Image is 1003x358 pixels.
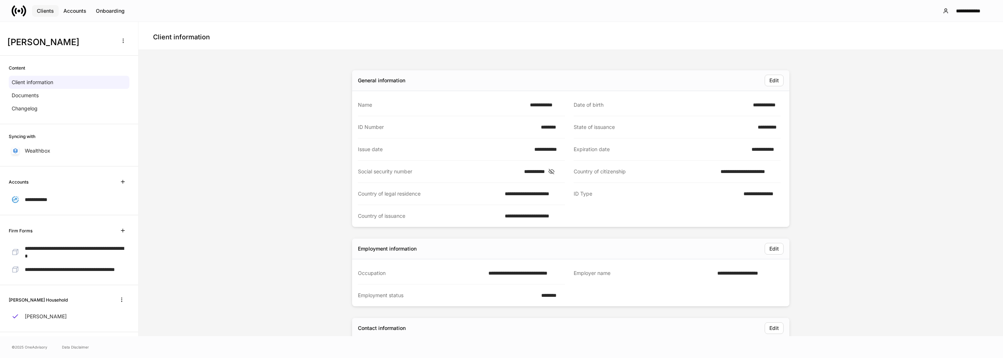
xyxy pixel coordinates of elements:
[765,322,784,334] button: Edit
[358,245,417,252] div: Employment information
[9,76,129,89] a: Client information
[358,292,537,299] div: Employment status
[9,144,129,157] a: Wealthbox
[769,246,779,251] div: Edit
[9,64,25,71] h6: Content
[9,310,129,323] a: [PERSON_NAME]
[574,146,747,153] div: Expiration date
[574,101,749,109] div: Date of birth
[358,101,526,109] div: Name
[574,123,753,131] div: State of issuance
[358,123,536,131] div: ID Number
[12,79,53,86] p: Client information
[9,227,32,234] h6: Firm Forms
[358,270,484,277] div: Occupation
[62,344,89,350] a: Data Disclaimer
[91,5,129,17] button: Onboarding
[12,344,47,350] span: © 2025 OneAdvisory
[358,146,530,153] div: Issue date
[7,36,113,48] h3: [PERSON_NAME]
[574,270,713,277] div: Employer name
[12,92,39,99] p: Documents
[32,5,59,17] button: Clients
[358,324,406,332] div: Contact information
[765,75,784,86] button: Edit
[574,168,716,175] div: Country of citizenship
[574,190,739,198] div: ID Type
[153,33,210,42] h4: Client information
[25,147,50,154] p: Wealthbox
[358,77,405,84] div: General information
[59,5,91,17] button: Accounts
[37,8,54,13] div: Clients
[765,243,784,255] button: Edit
[769,78,779,83] div: Edit
[9,102,129,115] a: Changelog
[9,133,35,140] h6: Syncing with
[25,313,67,320] p: [PERSON_NAME]
[63,8,86,13] div: Accounts
[358,168,520,175] div: Social security number
[358,212,500,220] div: Country of issuance
[769,326,779,331] div: Edit
[9,178,28,185] h6: Accounts
[96,8,125,13] div: Onboarding
[12,105,38,112] p: Changelog
[9,89,129,102] a: Documents
[358,190,500,197] div: Country of legal residence
[9,296,68,303] h6: [PERSON_NAME] Household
